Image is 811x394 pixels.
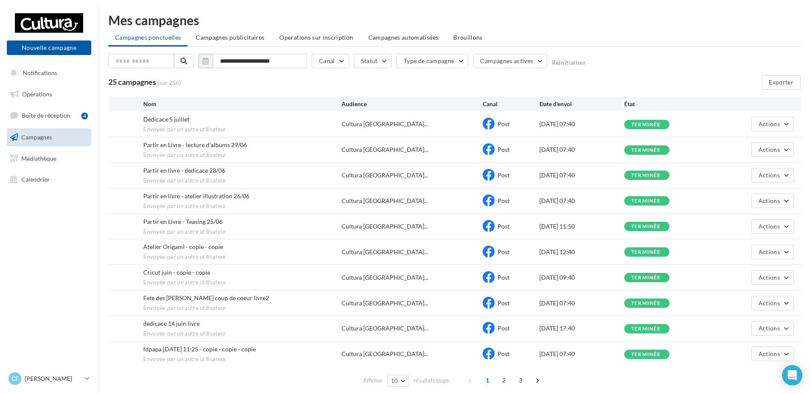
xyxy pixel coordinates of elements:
[631,326,661,332] div: terminée
[631,224,661,229] div: terminée
[342,100,483,108] div: Audience
[397,54,469,68] button: Type de campagne
[759,248,780,255] span: Actions
[387,375,409,387] button: 10
[143,279,341,287] span: Envoyée par un autre utilisateur
[143,345,256,353] span: fdpapa 07-06-2025 11:25 - copie - copie - copie
[514,374,527,387] span: 3
[391,377,398,384] span: 10
[12,374,19,383] span: CF
[23,69,57,76] span: Notifications
[363,377,382,385] span: Afficher
[7,41,91,55] button: Nouvelle campagne
[631,122,661,127] div: terminée
[368,34,439,41] span: Campagnes automatisées
[5,150,93,168] a: Médiathèque
[759,299,780,307] span: Actions
[762,75,801,90] button: Exporter
[759,274,780,281] span: Actions
[539,350,624,358] div: [DATE] 07:40
[143,126,341,133] span: Envoyée par un autre utilisateur
[5,106,93,125] a: Boîte de réception4
[279,34,353,41] span: Operations sur inscription
[631,198,661,204] div: terminée
[498,171,510,179] span: Post
[481,374,494,387] span: 1
[539,145,624,154] div: [DATE] 07:40
[143,141,247,148] span: Partir en Livre - lecture d'albums 29/06
[480,57,533,64] span: Campagnes actives
[342,145,428,154] span: Cultura [GEOGRAPHIC_DATA]...
[631,275,661,281] div: terminée
[312,54,349,68] button: Canal
[759,197,780,204] span: Actions
[342,299,428,307] span: Cultura [GEOGRAPHIC_DATA]...
[539,120,624,128] div: [DATE] 07:40
[108,14,801,26] div: Mes campagnes
[342,350,428,358] span: Cultura [GEOGRAPHIC_DATA]...
[143,330,341,338] span: Envoyée par un autre utilisateur
[498,120,510,127] span: Post
[342,222,428,231] span: Cultura [GEOGRAPHIC_DATA]...
[5,85,93,103] a: Opérations
[143,228,341,236] span: Envoyée par un autre utilisateur
[483,100,539,108] div: Canal
[539,299,624,307] div: [DATE] 07:40
[143,192,249,200] span: Partir en livre - atelier illustration 26/06
[143,203,341,210] span: Envoyée par un autre utilisateur
[497,374,511,387] span: 2
[143,356,341,363] span: Envoyée par un autre utilisateur
[759,120,780,127] span: Actions
[5,128,93,146] a: Campagnes
[631,249,661,255] div: terminée
[498,223,510,230] span: Post
[5,171,93,188] a: Calendrier
[21,133,52,141] span: Campagnes
[539,197,624,205] div: [DATE] 07:40
[751,194,794,208] button: Actions
[631,148,661,153] div: terminée
[759,146,780,153] span: Actions
[751,142,794,157] button: Actions
[751,245,794,259] button: Actions
[143,320,200,327] span: dedicace 14 juin livre
[759,171,780,179] span: Actions
[81,113,88,119] div: 4
[5,64,90,82] button: Notifications
[143,116,189,123] span: Dédicace 5 juillet
[22,112,70,119] span: Boîte de réception
[751,117,794,131] button: Actions
[342,324,428,333] span: Cultura [GEOGRAPHIC_DATA]...
[143,304,341,312] span: Envoyée par un autre utilisateur
[759,350,780,357] span: Actions
[539,222,624,231] div: [DATE] 11:50
[498,299,510,307] span: Post
[342,120,428,128] span: Cultura [GEOGRAPHIC_DATA]...
[21,154,56,162] span: Médiathèque
[143,253,341,261] span: Envoyée par un autre utilisateur
[782,365,802,385] div: Open Intercom Messenger
[498,146,510,153] span: Post
[342,273,428,282] span: Cultura [GEOGRAPHIC_DATA]...
[143,167,225,174] span: Partir en livre - dedicace 28/06
[473,54,547,68] button: Campagnes actives
[498,350,510,357] span: Post
[498,324,510,332] span: Post
[539,248,624,256] div: [DATE] 12:40
[498,248,510,255] span: Post
[624,100,709,108] div: État
[539,171,624,180] div: [DATE] 07:40
[631,173,661,178] div: terminée
[22,90,52,98] span: Opérations
[751,347,794,361] button: Actions
[342,197,428,205] span: Cultura [GEOGRAPHIC_DATA]...
[631,301,661,306] div: terminée
[751,296,794,310] button: Actions
[414,377,449,385] span: résultats/page
[143,294,269,301] span: Fete des peres coup de coeur livre2
[751,168,794,183] button: Actions
[196,34,264,41] span: Campagnes publicitaires
[143,100,341,108] div: Nom
[143,243,223,250] span: Atelier Origami - copie - copie
[631,352,661,357] div: terminée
